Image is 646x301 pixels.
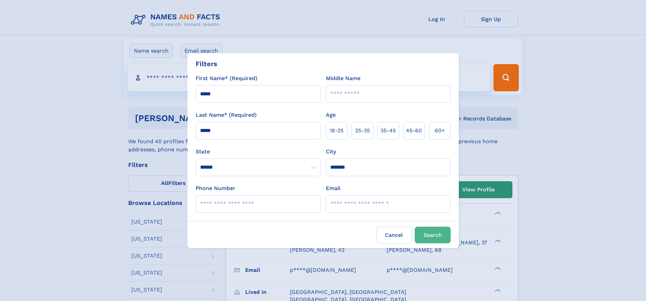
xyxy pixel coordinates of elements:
[435,127,445,135] span: 60+
[355,127,370,135] span: 25‑35
[196,111,257,119] label: Last Name* (Required)
[196,59,217,69] div: Filters
[406,127,422,135] span: 45‑60
[196,184,235,192] label: Phone Number
[380,127,396,135] span: 35‑45
[326,184,340,192] label: Email
[376,227,412,243] label: Cancel
[196,74,257,82] label: First Name* (Required)
[330,127,344,135] span: 18‑25
[326,74,360,82] label: Middle Name
[326,148,336,156] label: City
[415,227,451,243] button: Search
[196,148,320,156] label: State
[326,111,336,119] label: Age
